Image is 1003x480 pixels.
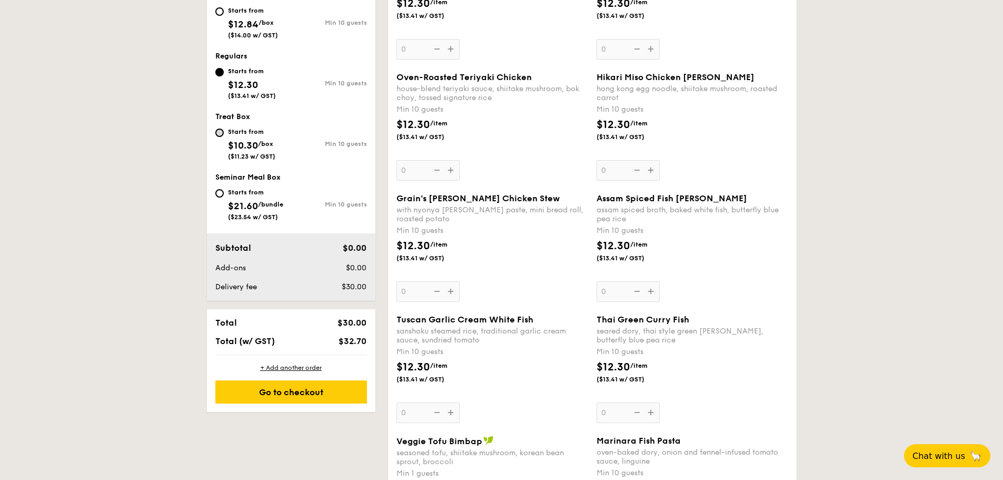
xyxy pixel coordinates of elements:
[396,448,588,466] div: seasoned tofu, shiitake mushroom, korean bean sprout, broccoli
[215,112,250,121] span: Treat Box
[215,263,246,272] span: Add-ons
[630,241,648,248] span: /item
[396,361,430,374] span: $12.30
[228,92,276,100] span: ($13.41 w/ GST)
[228,188,283,197] div: Starts from
[291,80,367,87] div: Min 10 guests
[215,189,224,198] input: Starts from$21.60/bundle($23.54 w/ GST)Min 10 guests
[337,318,366,328] span: $30.00
[228,200,258,212] span: $21.60
[597,193,747,203] span: Assam Spiced Fish [PERSON_NAME]
[258,201,283,208] span: /bundle
[396,104,588,115] div: Min 10 guests
[396,72,532,82] span: Oven-Roasted Teriyaki Chicken
[597,72,754,82] span: Hikari Miso Chicken [PERSON_NAME]
[396,240,430,252] span: $12.30
[597,84,788,102] div: hong kong egg noodle, shiitake mushroom, roasted carrot
[228,67,276,75] div: Starts from
[597,12,668,20] span: ($13.41 w/ GST)
[597,448,788,466] div: oven-baked dory, onion and fennel-infused tomato sauce, linguine
[597,327,788,345] div: seared dory, thai style green [PERSON_NAME], butterfly blue pea rice
[228,79,258,91] span: $12.30
[969,450,982,462] span: 🦙
[597,240,630,252] span: $12.30
[228,213,278,221] span: ($23.54 w/ GST)
[291,140,367,148] div: Min 10 guests
[597,104,788,115] div: Min 10 guests
[597,468,788,478] div: Min 10 guests
[215,7,224,16] input: Starts from$12.84/box($14.00 w/ GST)Min 10 guests
[346,263,366,272] span: $0.00
[215,243,251,253] span: Subtotal
[630,120,648,127] span: /item
[430,241,448,248] span: /item
[215,282,257,291] span: Delivery fee
[396,119,430,131] span: $12.30
[430,362,448,369] span: /item
[430,120,448,127] span: /item
[912,451,965,461] span: Chat with us
[258,140,273,148] span: /box
[215,336,275,346] span: Total (w/ GST)
[396,315,533,325] span: Tuscan Garlic Cream White Fish
[215,173,281,182] span: Seminar Meal Box
[228,153,275,160] span: ($11.23 w/ GST)
[396,327,588,345] div: sanshoku steamed rice, traditional garlic cream sauce, sundried tomato
[228,128,275,136] div: Starts from
[215,380,367,404] div: Go to checkout
[228,18,259,30] span: $12.84
[339,336,366,346] span: $32.70
[342,282,366,291] span: $30.00
[396,133,468,141] span: ($13.41 w/ GST)
[396,468,588,479] div: Min 1 guests
[396,254,468,262] span: ($13.41 w/ GST)
[228,32,278,39] span: ($14.00 w/ GST)
[259,19,274,26] span: /box
[597,226,788,236] div: Min 10 guests
[215,68,224,76] input: Starts from$12.30($13.41 w/ GST)Min 10 guests
[396,12,468,20] span: ($13.41 w/ GST)
[597,133,668,141] span: ($13.41 w/ GST)
[597,315,689,325] span: Thai Green Curry Fish
[597,361,630,374] span: $12.30
[396,84,588,102] div: house-blend teriyaki sauce, shiitake mushroom, bok choy, tossed signature rice
[396,347,588,357] div: Min 10 guests
[215,318,237,328] span: Total
[597,254,668,262] span: ($13.41 w/ GST)
[396,226,588,236] div: Min 10 guests
[291,201,367,208] div: Min 10 guests
[228,140,258,151] span: $10.30
[291,19,367,26] div: Min 10 guests
[343,243,366,253] span: $0.00
[396,205,588,223] div: with nyonya [PERSON_NAME] paste, mini bread roll, roasted potato
[396,375,468,384] span: ($13.41 w/ GST)
[215,52,247,61] span: Regulars
[483,436,494,445] img: icon-vegan.f8ff3823.svg
[396,193,560,203] span: Grain's [PERSON_NAME] Chicken Stew
[215,364,367,372] div: + Add another order
[630,362,648,369] span: /item
[396,436,482,446] span: Veggie Tofu Bimbap
[597,347,788,357] div: Min 10 guests
[597,205,788,223] div: assam spiced broth, baked white fish, butterfly blue pea rice
[597,119,630,131] span: $12.30
[597,436,681,446] span: Marinara Fish Pasta
[228,6,278,15] div: Starts from
[597,375,668,384] span: ($13.41 w/ GST)
[904,444,990,467] button: Chat with us🦙
[215,129,224,137] input: Starts from$10.30/box($11.23 w/ GST)Min 10 guests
